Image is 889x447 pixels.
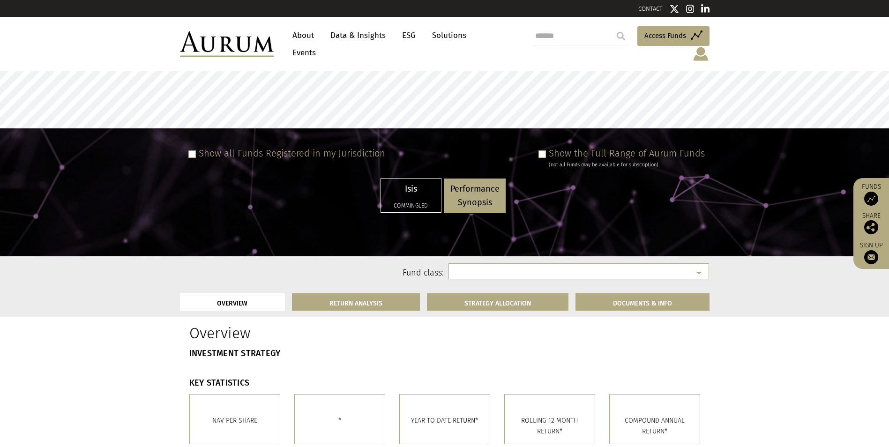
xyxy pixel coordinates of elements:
a: Sign up [858,241,884,264]
a: Data & Insights [326,27,390,44]
p: ROLLING 12 MONTH RETURN* [512,416,588,437]
p: Isis [387,182,435,196]
img: Aurum [180,31,274,57]
p: YEAR TO DATE RETURN* [407,416,483,426]
label: Show all Funds Registered in my Jurisdiction [199,148,385,159]
a: STRATEGY ALLOCATION [427,293,568,311]
a: RETURN ANALYSIS [292,293,420,311]
a: Funds [858,183,884,206]
img: Linkedin icon [701,4,710,14]
a: Events [288,44,316,61]
img: Access Funds [864,192,878,206]
img: Sign up to our newsletter [864,250,878,264]
a: CONTACT [638,5,663,12]
input: Submit [612,27,630,45]
a: Access Funds [637,26,710,46]
p: Nav per share [197,416,273,426]
label: Fund class: [270,267,444,279]
a: About [288,27,319,44]
img: Instagram icon [686,4,695,14]
h5: Commingled [387,203,435,209]
p: Performance Synopsis [450,182,500,209]
img: Twitter icon [670,4,679,14]
img: Share this post [864,220,878,234]
strong: KEY STATISTICS [189,378,250,388]
a: DOCUMENTS & INFO [575,293,710,311]
div: Share [858,213,884,234]
div: (not all Funds may be available for subscription) [549,161,705,169]
img: account-icon.svg [692,46,710,62]
p: COMPOUND ANNUAL RETURN* [617,416,693,437]
strong: INVESTMENT STRATEGY [189,348,281,358]
label: Show the Full Range of Aurum Funds [549,148,705,159]
span: Access Funds [644,30,686,41]
a: Solutions [427,27,471,44]
a: ESG [397,27,420,44]
h1: Overview [189,324,438,342]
